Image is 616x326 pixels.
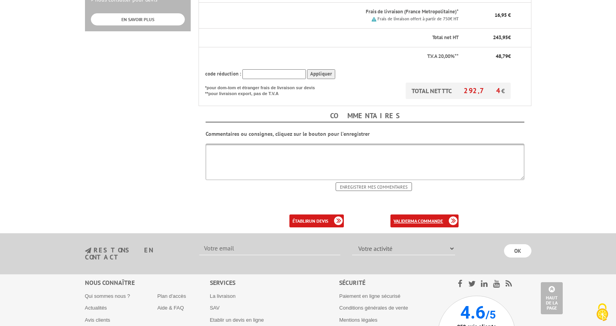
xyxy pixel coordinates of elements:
div: Sécurité [339,278,437,287]
b: un devis [309,218,328,224]
p: Total net HT [205,34,459,41]
div: Nous connaître [85,278,210,287]
a: SAV [210,305,220,311]
b: Commentaires ou consignes, cliquez sur le bouton pour l'enregistrer [206,130,370,137]
input: Enregistrer mes commentaires [336,182,412,191]
span: 243,95 [493,34,508,41]
a: établirun devis [289,214,344,227]
img: Cookies (fenêtre modale) [593,303,612,322]
p: T.V.A 20,00%** [205,53,459,60]
p: € [466,34,511,41]
a: Haut de la page [541,282,563,314]
input: Votre email [199,242,340,255]
a: Avis clients [85,317,110,323]
a: validerma commande [390,214,459,227]
a: Etablir un devis en ligne [210,317,264,323]
img: picto.png [372,17,376,22]
span: 48,79 [496,53,508,59]
button: Cookies (fenêtre modale) [589,299,616,326]
a: Mentions légales [339,317,378,323]
p: € [466,53,511,60]
a: Plan d'accès [157,293,186,299]
a: Conditions générales de vente [339,305,408,311]
a: Qui sommes nous ? [85,293,130,299]
a: Aide & FAQ [157,305,184,311]
p: Frais de livraison (France Metropolitaine)* [242,8,459,16]
a: Paiement en ligne sécurisé [339,293,400,299]
span: 292,74 [464,86,501,95]
p: *pour dom-tom et étranger frais de livraison sur devis **pour livraison export, pas de T.V.A [205,83,323,97]
a: La livraison [210,293,236,299]
a: EN SAVOIR PLUS [91,13,185,25]
div: Services [210,278,340,287]
b: ma commande [410,218,443,224]
small: Frais de livraison offert à partir de 750€ HT [378,16,459,22]
h3: restons en contact [85,247,188,261]
span: code réduction : [205,70,241,77]
h4: Commentaires [206,110,524,122]
input: OK [504,244,531,258]
a: Actualités [85,305,107,311]
img: newsletter.jpg [85,247,91,254]
input: Appliquer [307,69,335,79]
span: 16,95 € [495,12,511,18]
p: TOTAL NET TTC € [406,83,511,99]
